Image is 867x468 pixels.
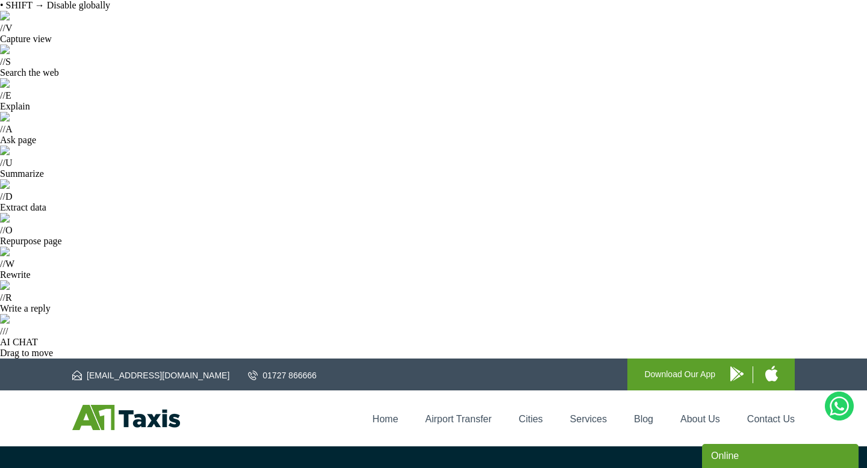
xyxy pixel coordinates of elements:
a: Services [570,414,607,424]
img: A1 Taxis Android App [730,366,744,381]
p: Download Our App [644,367,715,382]
a: Cities [519,414,543,424]
a: Airport Transfer [425,414,491,424]
a: Blog [634,414,653,424]
a: Contact Us [747,414,795,424]
img: A1 Taxis St Albans LTD [72,405,180,430]
iframe: chat widget [702,442,861,468]
a: [EMAIL_ADDRESS][DOMAIN_NAME] [72,369,229,381]
a: 01727 866666 [248,369,317,381]
a: About Us [680,414,720,424]
img: A1 Taxis iPhone App [765,366,778,381]
a: Home [373,414,399,424]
